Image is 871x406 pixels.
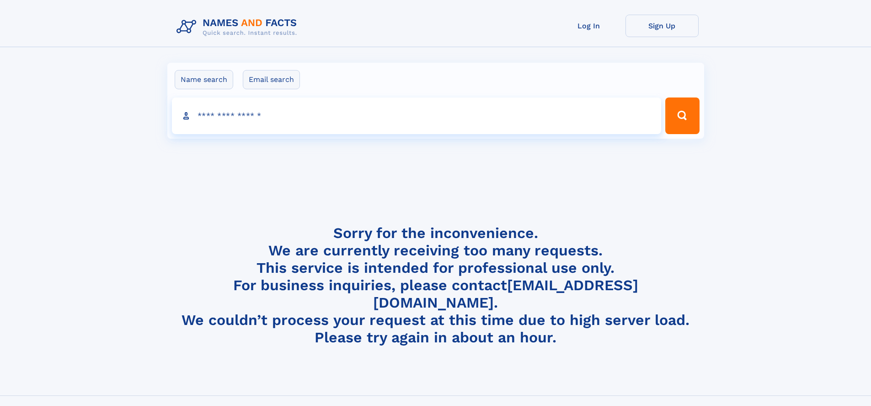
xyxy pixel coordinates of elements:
[552,15,625,37] a: Log In
[373,276,638,311] a: [EMAIL_ADDRESS][DOMAIN_NAME]
[173,224,699,346] h4: Sorry for the inconvenience. We are currently receiving too many requests. This service is intend...
[173,15,305,39] img: Logo Names and Facts
[172,97,662,134] input: search input
[175,70,233,89] label: Name search
[665,97,699,134] button: Search Button
[243,70,300,89] label: Email search
[625,15,699,37] a: Sign Up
